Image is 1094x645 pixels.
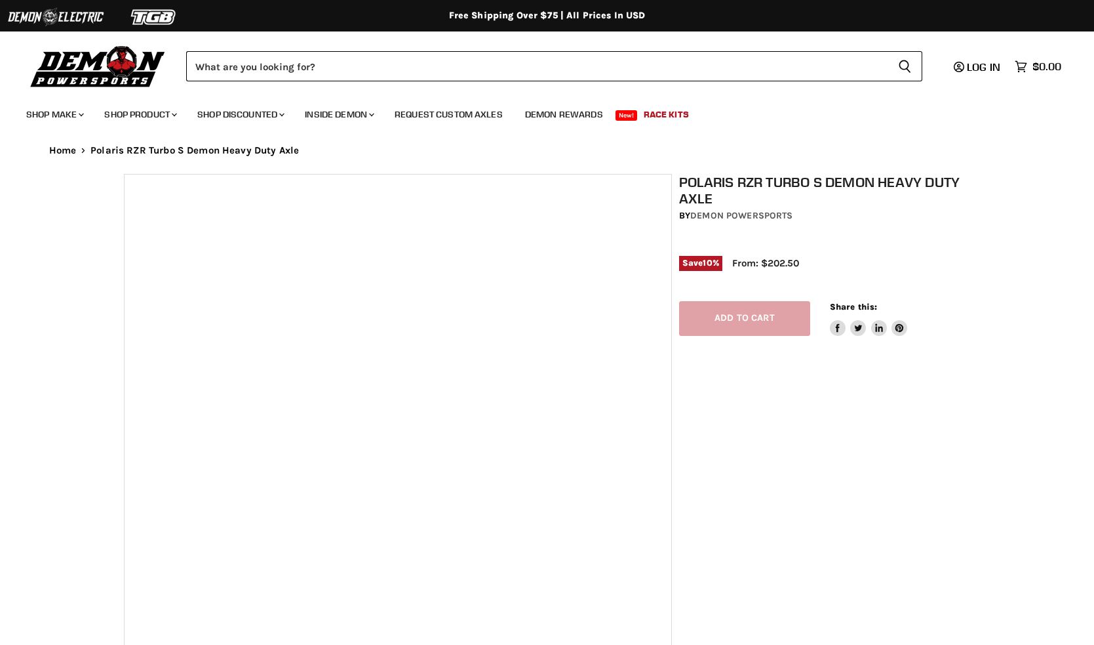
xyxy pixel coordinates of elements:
span: $0.00 [1032,60,1061,73]
span: 10 [703,258,712,268]
img: Demon Powersports [26,43,170,89]
ul: Main menu [16,96,1058,128]
a: Inside Demon [295,101,382,128]
span: Log in [967,60,1000,73]
form: Product [186,51,922,81]
nav: Breadcrumbs [23,145,1072,156]
span: New! [615,110,638,121]
a: Log in [948,61,1008,73]
img: Demon Electric Logo 2 [7,5,105,30]
span: Polaris RZR Turbo S Demon Heavy Duty Axle [90,145,299,156]
a: Request Custom Axles [385,101,513,128]
img: TGB Logo 2 [105,5,203,30]
aside: Share this: [830,301,908,336]
a: Shop Product [94,101,185,128]
a: Demon Rewards [515,101,613,128]
span: Share this: [830,302,877,312]
div: by [679,209,978,223]
span: Save % [679,256,722,270]
a: Demon Powersports [690,210,792,221]
div: Free Shipping Over $75 | All Prices In USD [23,10,1072,22]
a: Shop Make [16,101,92,128]
a: Home [49,145,77,156]
a: Shop Discounted [187,101,292,128]
input: Search [186,51,888,81]
a: $0.00 [1008,57,1068,76]
a: Race Kits [634,101,699,128]
h1: Polaris RZR Turbo S Demon Heavy Duty Axle [679,174,978,207]
span: From: $202.50 [732,257,799,269]
button: Search [888,51,922,81]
